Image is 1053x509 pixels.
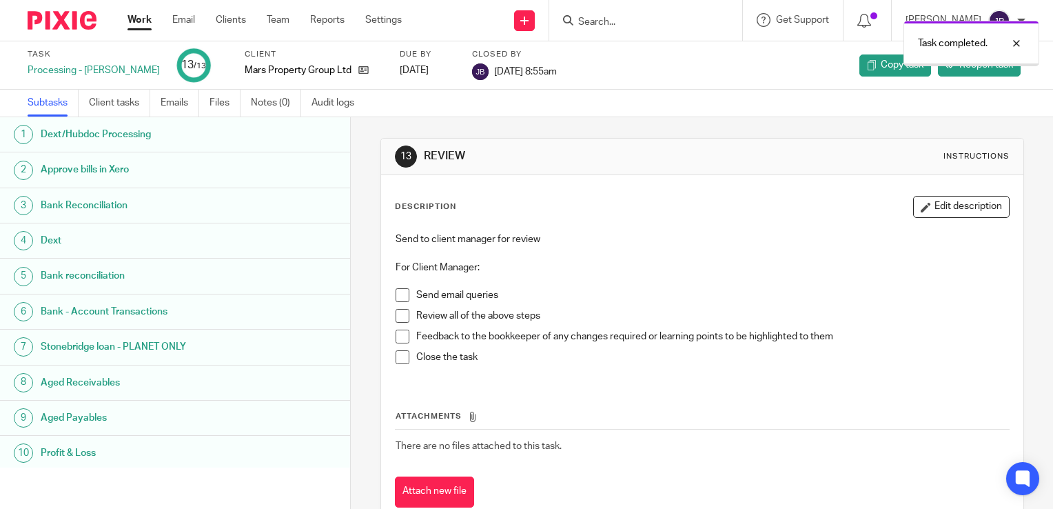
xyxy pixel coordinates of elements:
[161,90,199,117] a: Emails
[172,13,195,27] a: Email
[395,477,474,508] button: Attach new file
[416,350,1009,364] p: Close the task
[41,301,238,322] h1: Bank - Account Transactions
[14,408,33,428] div: 9
[245,49,382,60] label: Client
[424,149,731,163] h1: REVIEW
[267,13,289,27] a: Team
[41,372,238,393] h1: Aged Receivables
[396,261,1009,275] p: For Client Manager:
[41,124,238,145] h1: Dext/Hubdoc Processing
[41,337,238,357] h1: Stonebridge loan - PLANET ONLY
[918,37,988,50] p: Task completed.
[14,337,33,357] div: 7
[28,49,160,60] label: Task
[41,195,238,216] h1: Bank Reconciliation
[14,231,33,250] div: 4
[14,196,33,215] div: 3
[216,13,246,27] a: Clients
[41,443,238,463] h1: Profit & Loss
[41,408,238,428] h1: Aged Payables
[251,90,301,117] a: Notes (0)
[396,441,562,451] span: There are no files attached to this task.
[913,196,1010,218] button: Edit description
[89,90,150,117] a: Client tasks
[28,90,79,117] a: Subtasks
[400,63,455,77] div: [DATE]
[41,159,238,180] h1: Approve bills in Xero
[14,443,33,463] div: 10
[472,49,557,60] label: Closed by
[14,125,33,144] div: 1
[416,309,1009,323] p: Review all of the above steps
[988,10,1010,32] img: svg%3E
[943,151,1010,162] div: Instructions
[365,13,402,27] a: Settings
[14,373,33,392] div: 8
[209,90,241,117] a: Files
[245,63,351,77] p: Mars Property Group Ltd
[28,63,160,77] div: Processing - [PERSON_NAME]
[310,13,345,27] a: Reports
[416,330,1009,343] p: Feedback to the bookkeeper of any changes required or learning points to be highlighted to them
[311,90,365,117] a: Audit logs
[472,63,489,80] img: svg%3E
[400,49,455,60] label: Due by
[395,201,456,212] p: Description
[194,62,206,70] small: /13
[28,11,96,30] img: Pixie
[41,230,238,251] h1: Dext
[416,288,1009,302] p: Send email queries
[127,13,152,27] a: Work
[395,146,417,168] div: 13
[14,302,33,321] div: 6
[14,161,33,180] div: 2
[181,57,206,73] div: 13
[41,266,238,286] h1: Bank reconciliation
[396,232,1009,246] p: Send to client manager for review
[494,66,557,76] span: [DATE] 8:55am
[14,267,33,286] div: 5
[396,412,462,420] span: Attachments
